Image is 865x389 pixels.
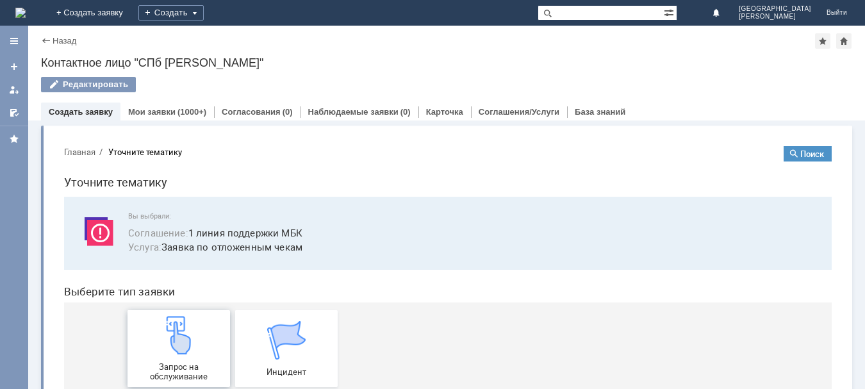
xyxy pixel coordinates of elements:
[836,33,852,49] div: Сделать домашней страницей
[15,8,26,18] img: logo
[479,107,559,117] a: Соглашения/Услуги
[664,6,677,18] span: Расширенный поиск
[213,185,252,224] img: get067d4ba7cf7247ad92597448b2db9300
[15,8,26,18] a: Перейти на домашнюю страницу
[222,107,281,117] a: Согласования
[74,104,108,117] span: Услуга :
[739,5,811,13] span: [GEOGRAPHIC_DATA]
[10,149,778,162] header: Выберите тип заявки
[74,174,176,251] a: Запрос на обслуживание
[739,13,811,21] span: [PERSON_NAME]
[575,107,625,117] a: База знаний
[74,90,135,103] span: Соглашение :
[730,10,778,26] button: Поиск
[128,107,176,117] a: Мои заявки
[41,56,852,69] div: Контактное лицо "СПб [PERSON_NAME]"
[283,107,293,117] div: (0)
[26,76,64,115] img: svg%3E
[74,90,249,104] button: Соглашение:1 линия поддержки МБК
[78,226,172,245] span: Запрос на обслуживание
[185,231,280,241] span: Инцидент
[53,36,76,46] a: Назад
[10,37,778,56] h1: Уточните тематику
[49,107,113,117] a: Создать заявку
[308,107,399,117] a: Наблюдаемые заявки
[138,5,204,21] div: Создать
[181,174,284,251] a: Инцидент
[400,107,411,117] div: (0)
[10,10,42,22] button: Главная
[4,56,24,77] a: Создать заявку
[4,79,24,100] a: Мои заявки
[815,33,830,49] div: Добавить в избранное
[74,104,762,119] span: Заявка по отложенным чекам
[54,12,128,21] div: Уточните тематику
[426,107,463,117] a: Карточка
[4,103,24,123] a: Мои согласования
[74,76,762,85] span: Вы выбрали:
[177,107,206,117] div: (1000+)
[106,180,144,219] img: get23c147a1b4124cbfa18e19f2abec5e8f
